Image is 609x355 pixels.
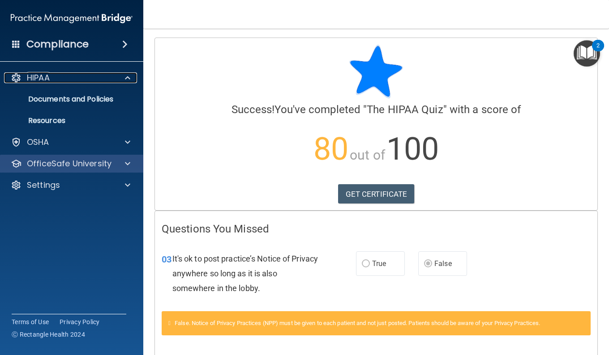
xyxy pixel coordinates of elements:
span: out of [350,147,385,163]
img: blue-star-rounded.9d042014.png [349,45,403,98]
a: Terms of Use [12,317,49,326]
div: 2 [596,46,600,57]
h4: Compliance [26,38,89,51]
p: Documents and Policies [6,95,128,104]
img: PMB logo [11,9,133,27]
p: Settings [27,180,60,190]
p: HIPAA [27,72,50,83]
a: Settings [11,180,130,190]
a: Privacy Policy [60,317,100,326]
span: True [372,259,386,268]
span: False [434,259,452,268]
span: 80 [313,131,348,167]
span: Success! [232,103,275,116]
a: GET CERTIFICATE [338,184,415,204]
input: False [424,261,432,267]
a: OSHA [11,137,130,148]
a: HIPAA [11,72,130,83]
p: Resources [6,116,128,125]
span: 03 [162,254,172,265]
button: Open Resource Center, 2 new notifications [574,40,600,67]
span: The HIPAA Quiz [367,103,443,116]
h4: You've completed " " with a score of [162,104,591,115]
p: OSHA [27,137,49,148]
span: False. Notice of Privacy Practices (NPP) must be given to each patient and not just posted. Patie... [175,320,540,326]
p: OfficeSafe University [27,158,112,169]
span: 100 [386,131,439,167]
span: Ⓒ Rectangle Health 2024 [12,330,85,339]
h4: Questions You Missed [162,223,591,235]
span: It's ok to post practice’s Notice of Privacy anywhere so long as it is also somewhere in the lobby. [172,254,318,293]
a: OfficeSafe University [11,158,130,169]
input: True [362,261,370,267]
